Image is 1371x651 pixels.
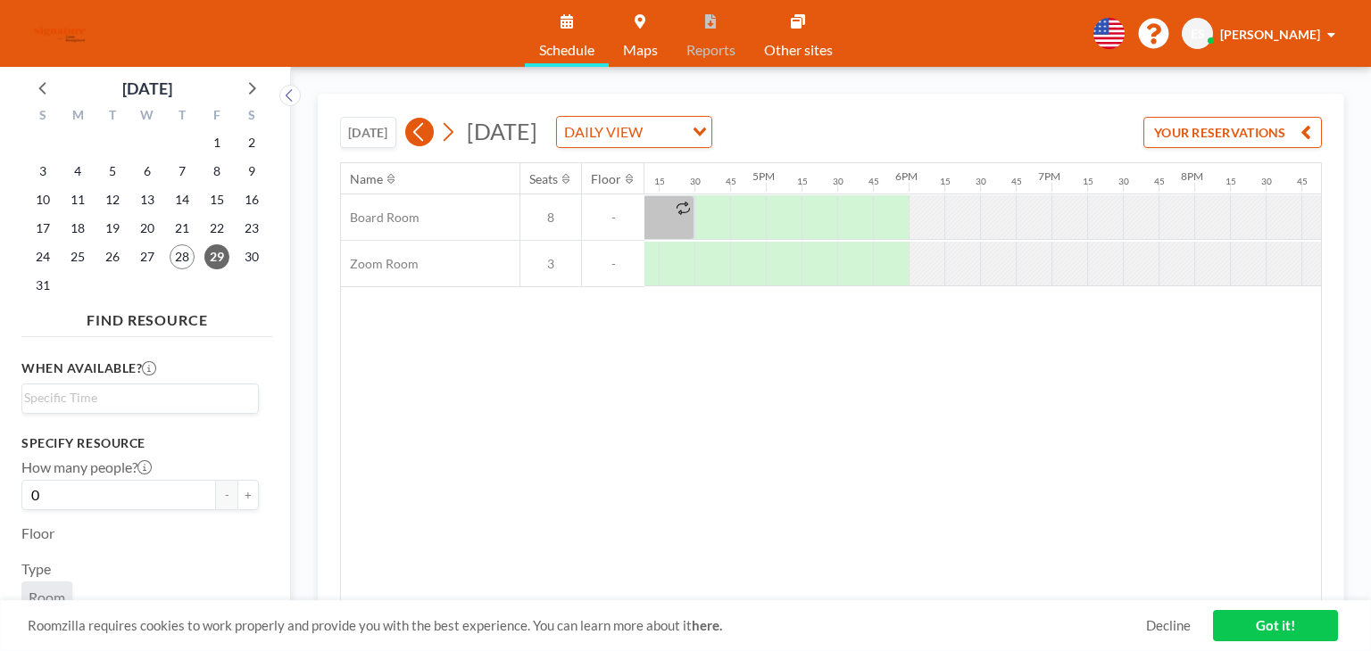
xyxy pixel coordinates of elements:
[216,480,237,510] button: -
[539,43,594,57] span: Schedule
[561,120,646,144] span: DAILY VIEW
[520,256,581,272] span: 3
[1146,617,1191,634] a: Decline
[65,159,90,184] span: Monday, August 4, 2025
[1083,176,1093,187] div: 15
[28,617,1146,634] span: Roomzilla requires cookies to work properly and provide you with the best experience. You can lea...
[239,216,264,241] span: Saturday, August 23, 2025
[557,117,711,147] div: Search for option
[21,435,259,451] h3: Specify resource
[204,216,229,241] span: Friday, August 22, 2025
[1154,176,1165,187] div: 45
[164,105,199,128] div: T
[30,216,55,241] span: Sunday, August 17, 2025
[764,43,833,57] span: Other sites
[96,105,130,128] div: T
[100,216,125,241] span: Tuesday, August 19, 2025
[204,159,229,184] span: Friday, August 8, 2025
[341,210,420,226] span: Board Room
[350,171,383,187] div: Name
[29,589,65,606] span: Room
[239,244,264,269] span: Saturday, August 30, 2025
[22,384,258,411] div: Search for option
[100,187,125,212] span: Tuesday, August 12, 2025
[726,176,736,187] div: 45
[239,159,264,184] span: Saturday, August 9, 2025
[529,171,558,187] div: Seats
[170,244,195,269] span: Thursday, August 28, 2025
[692,617,722,633] a: here.
[654,176,665,187] div: 15
[1118,176,1129,187] div: 30
[204,187,229,212] span: Friday, August 15, 2025
[234,105,269,128] div: S
[648,120,682,144] input: Search for option
[895,169,918,183] div: 6PM
[130,105,165,128] div: W
[623,43,658,57] span: Maps
[204,130,229,155] span: Friday, August 1, 2025
[21,560,51,578] label: Type
[30,159,55,184] span: Sunday, August 3, 2025
[940,176,951,187] div: 15
[204,244,229,269] span: Friday, August 29, 2025
[61,105,96,128] div: M
[1261,176,1272,187] div: 30
[135,159,160,184] span: Wednesday, August 6, 2025
[65,216,90,241] span: Monday, August 18, 2025
[170,187,195,212] span: Thursday, August 14, 2025
[24,388,248,408] input: Search for option
[686,43,735,57] span: Reports
[26,105,61,128] div: S
[170,216,195,241] span: Thursday, August 21, 2025
[591,171,621,187] div: Floor
[237,480,259,510] button: +
[135,244,160,269] span: Wednesday, August 27, 2025
[239,130,264,155] span: Saturday, August 2, 2025
[1038,169,1060,183] div: 7PM
[833,176,843,187] div: 30
[21,304,273,329] h4: FIND RESOURCE
[582,210,644,226] span: -
[340,117,396,148] button: [DATE]
[1181,169,1203,183] div: 8PM
[122,76,172,101] div: [DATE]
[976,176,986,187] div: 30
[100,159,125,184] span: Tuesday, August 5, 2025
[135,187,160,212] span: Wednesday, August 13, 2025
[135,216,160,241] span: Wednesday, August 20, 2025
[467,118,537,144] span: [DATE]
[341,256,419,272] span: Zoom Room
[1213,610,1338,641] a: Got it!
[29,16,92,52] img: organization-logo
[21,524,54,542] label: Floor
[520,210,581,226] span: 8
[199,105,234,128] div: F
[1220,27,1320,42] span: [PERSON_NAME]
[30,273,55,298] span: Sunday, August 31, 2025
[65,187,90,212] span: Monday, August 11, 2025
[1143,117,1322,148] button: YOUR RESERVATIONS
[21,458,152,476] label: How many people?
[797,176,808,187] div: 15
[868,176,879,187] div: 45
[100,244,125,269] span: Tuesday, August 26, 2025
[582,256,644,272] span: -
[1226,176,1236,187] div: 15
[239,187,264,212] span: Saturday, August 16, 2025
[1297,176,1308,187] div: 45
[1191,26,1205,42] span: ES
[1011,176,1022,187] div: 45
[752,169,775,183] div: 5PM
[65,244,90,269] span: Monday, August 25, 2025
[170,159,195,184] span: Thursday, August 7, 2025
[30,187,55,212] span: Sunday, August 10, 2025
[30,244,55,269] span: Sunday, August 24, 2025
[690,176,701,187] div: 30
